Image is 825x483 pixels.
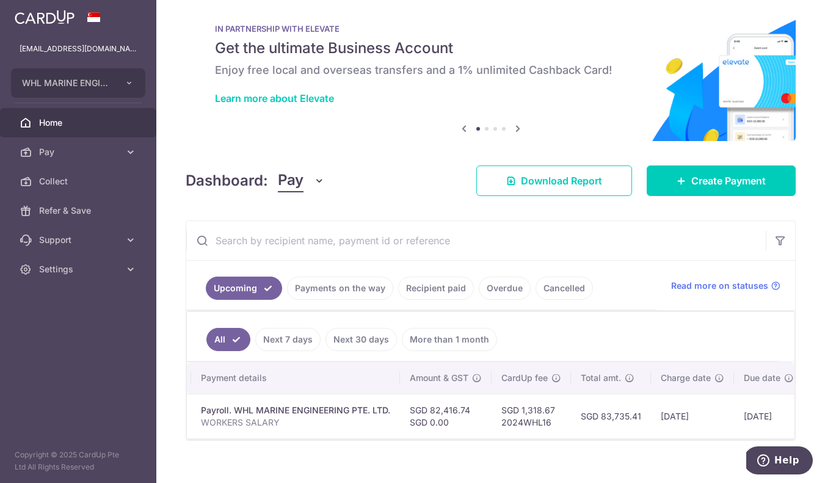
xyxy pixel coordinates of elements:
[492,394,571,438] td: SGD 1,318.67 2024WHL16
[278,169,325,192] button: Pay
[501,372,548,384] span: CardUp fee
[215,24,766,34] p: IN PARTNERSHIP WITH ELEVATE
[479,277,531,300] a: Overdue
[476,165,632,196] a: Download Report
[278,169,303,192] span: Pay
[15,10,75,24] img: CardUp
[746,446,813,477] iframe: Opens a widget where you can find more information
[206,277,282,300] a: Upcoming
[671,280,768,292] span: Read more on statuses
[39,263,120,275] span: Settings
[206,328,250,351] a: All
[734,394,804,438] td: [DATE]
[536,277,593,300] a: Cancelled
[691,173,766,188] span: Create Payment
[287,277,393,300] a: Payments on the way
[521,173,602,188] span: Download Report
[11,68,145,98] button: WHL MARINE ENGINEERING PTE. LTD.
[402,328,497,351] a: More than 1 month
[581,372,621,384] span: Total amt.
[255,328,321,351] a: Next 7 days
[647,165,796,196] a: Create Payment
[20,43,137,55] p: [EMAIL_ADDRESS][DOMAIN_NAME]
[325,328,397,351] a: Next 30 days
[39,117,120,129] span: Home
[22,77,112,89] span: WHL MARINE ENGINEERING PTE. LTD.
[215,63,766,78] h6: Enjoy free local and overseas transfers and a 1% unlimited Cashback Card!
[215,38,766,58] h5: Get the ultimate Business Account
[186,4,796,141] img: Renovation banner
[39,175,120,187] span: Collect
[661,372,711,384] span: Charge date
[39,234,120,246] span: Support
[571,394,651,438] td: SGD 83,735.41
[201,416,390,429] p: WORKERS SALARY
[39,146,120,158] span: Pay
[39,205,120,217] span: Refer & Save
[186,170,268,192] h4: Dashboard:
[191,362,400,394] th: Payment details
[201,404,390,416] div: Payroll. WHL MARINE ENGINEERING PTE. LTD.
[215,92,334,104] a: Learn more about Elevate
[671,280,780,292] a: Read more on statuses
[398,277,474,300] a: Recipient paid
[186,221,766,260] input: Search by recipient name, payment id or reference
[651,394,734,438] td: [DATE]
[744,372,780,384] span: Due date
[400,394,492,438] td: SGD 82,416.74 SGD 0.00
[410,372,468,384] span: Amount & GST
